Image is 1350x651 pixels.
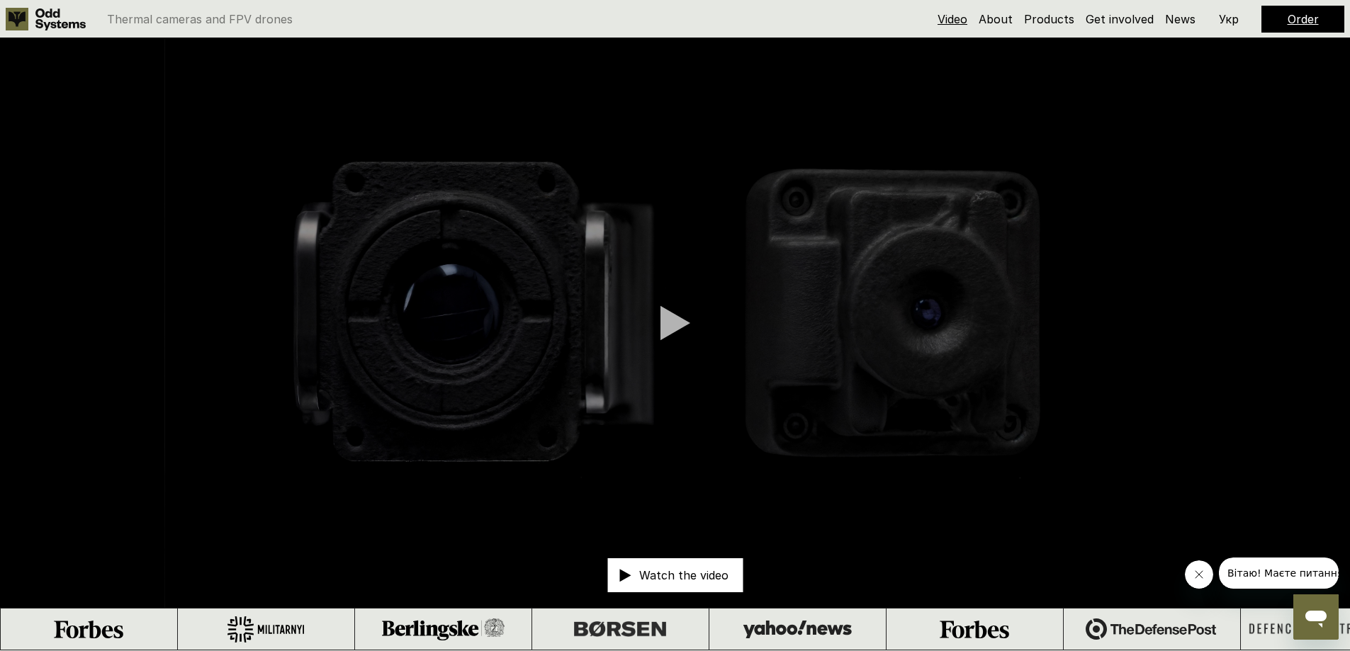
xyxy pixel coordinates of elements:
[1185,560,1213,589] iframe: Nachricht schließen
[1165,12,1196,26] a: News
[1219,13,1239,25] p: Укр
[1288,12,1319,26] a: Order
[979,12,1013,26] a: About
[639,570,729,581] p: Watch the video
[938,12,967,26] a: Video
[1293,594,1339,640] iframe: Schaltfläche zum Öffnen des Messaging-Fensters
[107,13,293,25] p: Thermal cameras and FPV drones
[1219,557,1339,589] iframe: Nachricht vom Unternehmen
[1024,12,1074,26] a: Products
[9,10,130,21] span: Вітаю! Маєте питання?
[1086,12,1154,26] a: Get involved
